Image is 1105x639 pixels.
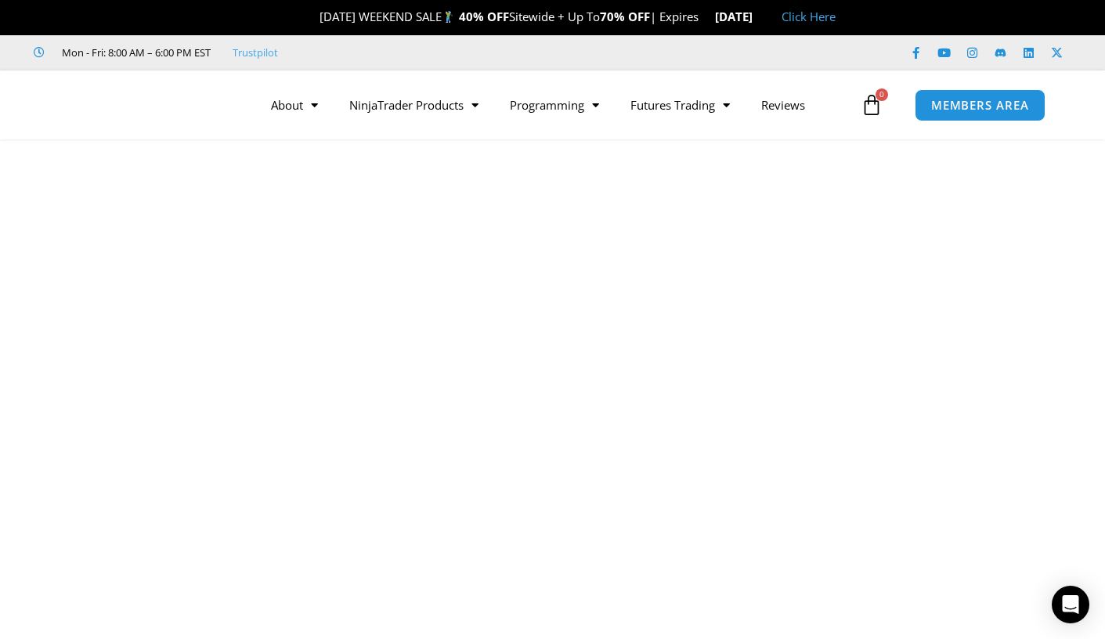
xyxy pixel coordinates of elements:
a: Click Here [782,9,836,24]
img: 🏌️‍♂️ [442,11,454,23]
a: 0 [837,82,906,128]
a: About [255,87,334,123]
span: [DATE] WEEKEND SALE Sitewide + Up To | Expires [303,9,714,24]
img: 🎉 [307,11,319,23]
nav: Menu [255,87,857,123]
a: Futures Trading [615,87,746,123]
span: Mon - Fri: 8:00 AM – 6:00 PM EST [58,43,211,62]
a: MEMBERS AREA [915,89,1045,121]
img: 🏭 [753,11,765,23]
img: LogoAI | Affordable Indicators – NinjaTrader [49,77,217,133]
img: ⌛ [699,11,711,23]
a: Trustpilot [233,43,278,62]
strong: 70% OFF [600,9,650,24]
a: NinjaTrader Products [334,87,494,123]
div: Open Intercom Messenger [1052,586,1089,623]
a: Reviews [746,87,821,123]
strong: 40% OFF [459,9,509,24]
span: MEMBERS AREA [931,99,1029,111]
span: 0 [876,88,888,101]
strong: [DATE] [715,9,766,24]
a: Programming [494,87,615,123]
